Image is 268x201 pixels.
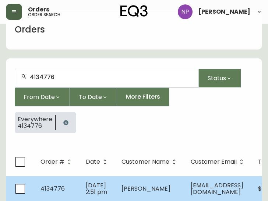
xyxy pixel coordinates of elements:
[18,116,52,123] span: Everywhere
[15,88,70,106] button: From Date
[117,88,169,106] button: More Filters
[79,92,102,102] span: To Date
[121,184,170,193] span: [PERSON_NAME]
[121,159,179,165] span: Customer Name
[121,160,169,164] span: Customer Name
[86,159,110,165] span: Date
[120,5,148,17] img: logo
[126,93,160,101] span: More Filters
[191,159,246,165] span: Customer Email
[15,23,45,36] h1: Orders
[28,7,49,13] span: Orders
[178,4,193,19] img: 50f1e64a3f95c89b5c5247455825f96f
[199,69,241,88] button: Status
[24,92,55,102] span: From Date
[18,123,52,129] span: 4134776
[40,160,64,164] span: Order #
[40,184,65,193] span: 4134776
[198,9,250,15] span: [PERSON_NAME]
[191,160,237,164] span: Customer Email
[208,74,226,83] span: Status
[40,159,74,165] span: Order #
[86,160,100,164] span: Date
[30,74,193,81] input: Search
[191,181,243,196] span: [EMAIL_ADDRESS][DOMAIN_NAME]
[86,181,107,196] span: [DATE] 2:51 pm
[70,88,117,106] button: To Date
[28,13,60,17] h5: order search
